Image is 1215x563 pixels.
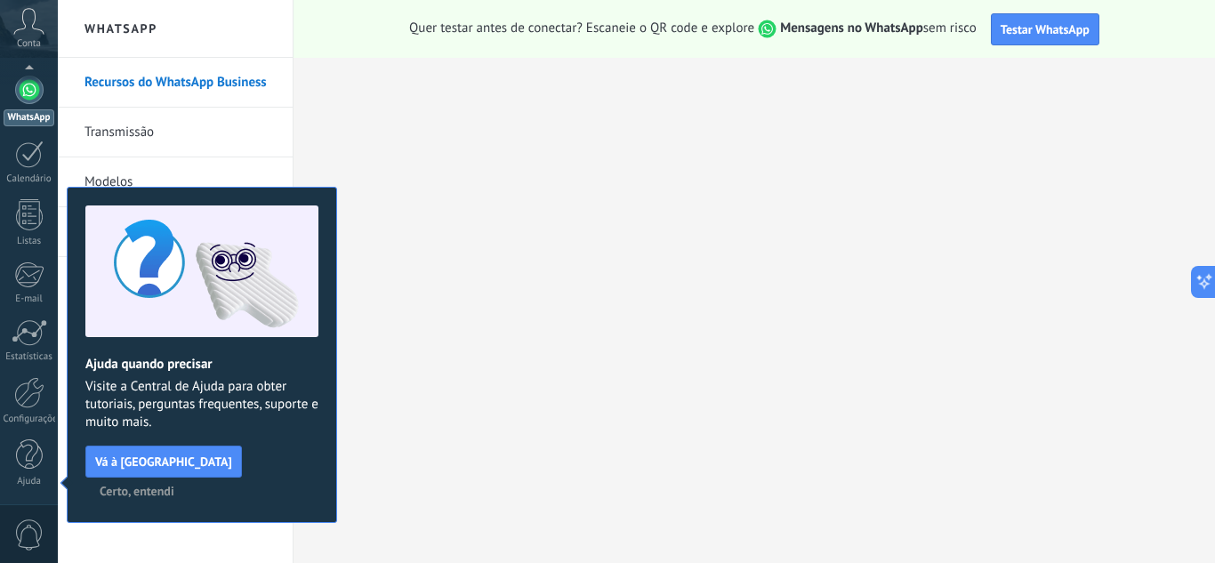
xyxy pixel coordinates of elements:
[4,476,55,487] div: Ajuda
[17,38,41,50] span: Conta
[4,351,55,363] div: Estatísticas
[4,173,55,185] div: Calendário
[4,109,54,126] div: WhatsApp
[84,157,275,207] a: Modelos
[1001,21,1090,37] span: Testar WhatsApp
[84,58,275,108] a: Recursos do WhatsApp Business
[100,485,174,497] span: Certo, entendi
[92,478,182,504] button: Certo, entendi
[95,455,232,468] span: Vá à [GEOGRAPHIC_DATA]
[4,414,55,425] div: Configurações
[4,294,55,305] div: E-mail
[85,378,318,431] span: Visite a Central de Ajuda para obter tutoriais, perguntas frequentes, suporte e muito mais.
[58,108,293,157] li: Transmissão
[85,446,242,478] button: Vá à [GEOGRAPHIC_DATA]
[780,20,923,36] strong: Mensagens no WhatsApp
[991,13,1099,45] button: Testar WhatsApp
[58,58,293,108] li: Recursos do WhatsApp Business
[58,157,293,207] li: Modelos
[85,356,318,373] h2: Ajuda quando precisar
[4,236,55,247] div: Listas
[84,108,275,157] a: Transmissão
[409,20,977,38] span: Quer testar antes de conectar? Escaneie o QR code e explore sem risco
